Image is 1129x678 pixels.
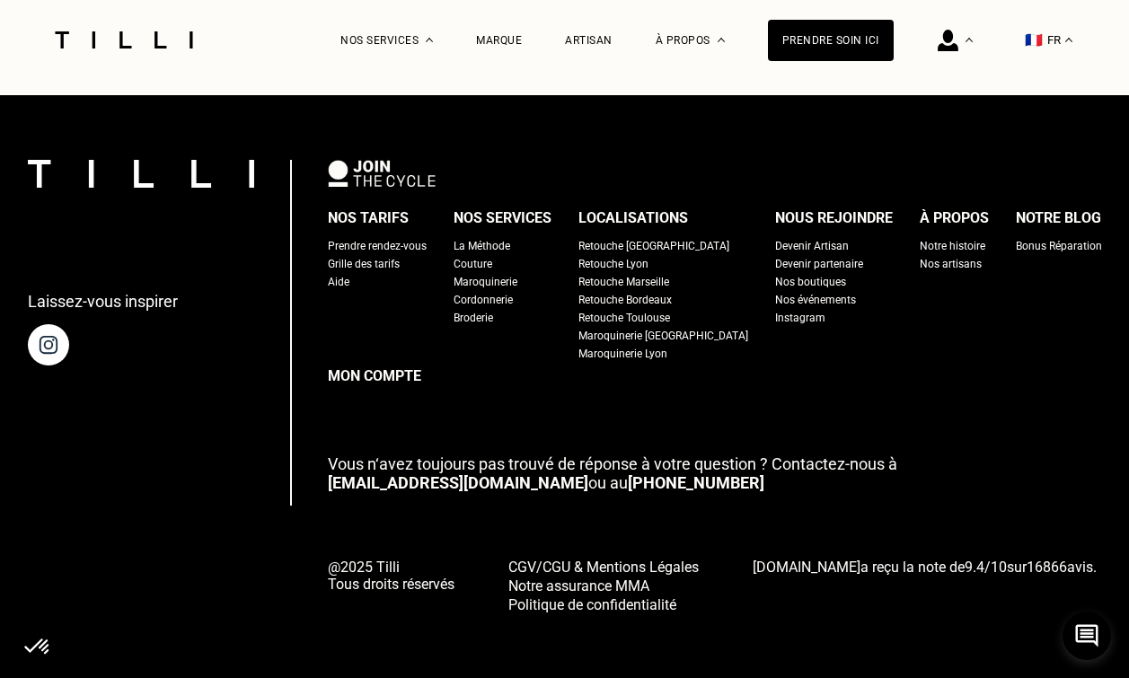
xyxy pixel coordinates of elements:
[578,327,748,345] a: Maroquinerie [GEOGRAPHIC_DATA]
[966,38,973,42] img: Menu déroulant
[426,38,433,42] img: Menu déroulant
[578,205,688,232] div: Localisations
[628,473,764,492] a: [PHONE_NUMBER]
[508,557,699,576] a: CGV/CGU & Mentions Légales
[1016,237,1102,255] a: Bonus Réparation
[578,309,670,327] a: Retouche Toulouse
[775,309,825,327] a: Instagram
[454,309,493,327] a: Broderie
[578,291,672,309] a: Retouche Bordeaux
[1025,31,1043,48] span: 🇫🇷
[991,559,1007,576] span: 10
[920,255,982,273] a: Nos artisans
[328,473,588,492] a: [EMAIL_ADDRESS][DOMAIN_NAME]
[965,559,1007,576] span: /
[454,205,551,232] div: Nos services
[1027,559,1067,576] span: 16866
[454,273,517,291] a: Maroquinerie
[28,160,254,188] img: logo Tilli
[920,237,985,255] a: Notre histoire
[768,20,894,61] a: Prendre soin ici
[328,454,1102,492] p: ou au
[775,273,846,291] a: Nos boutiques
[508,577,649,594] span: Notre assurance MMA
[328,454,897,473] span: Vous n‘avez toujours pas trouvé de réponse à votre question ? Contactez-nous à
[454,237,510,255] a: La Méthode
[775,237,849,255] a: Devenir Artisan
[476,34,522,47] a: Marque
[328,273,349,291] a: Aide
[775,255,863,273] a: Devenir partenaire
[508,596,676,613] span: Politique de confidentialité
[965,559,984,576] span: 9.4
[1065,38,1072,42] img: menu déroulant
[775,205,893,232] div: Nous rejoindre
[508,576,699,594] a: Notre assurance MMA
[753,559,1097,576] span: a reçu la note de sur avis.
[775,291,856,309] a: Nos événements
[328,237,427,255] a: Prendre rendez-vous
[328,205,409,232] div: Nos tarifs
[578,345,667,363] a: Maroquinerie Lyon
[328,255,400,273] a: Grille des tarifs
[920,205,989,232] div: À propos
[578,273,669,291] a: Retouche Marseille
[28,292,178,311] p: Laissez-vous inspirer
[1016,205,1101,232] div: Notre blog
[508,594,699,613] a: Politique de confidentialité
[49,31,199,48] img: Logo du service de couturière Tilli
[508,559,699,576] span: CGV/CGU & Mentions Légales
[28,324,69,365] img: page instagram de Tilli une retoucherie à domicile
[753,559,860,576] span: [DOMAIN_NAME]
[718,38,725,42] img: Menu déroulant à propos
[938,30,958,51] img: icône connexion
[578,255,648,273] a: Retouche Lyon
[578,237,729,255] a: Retouche [GEOGRAPHIC_DATA]
[328,160,436,187] img: logo Join The Cycle
[454,291,513,309] a: Cordonnerie
[565,34,613,47] a: Artisan
[328,576,454,593] span: Tous droits réservés
[454,255,492,273] a: Couture
[328,559,454,576] span: @2025 Tilli
[328,363,1102,390] a: Mon compte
